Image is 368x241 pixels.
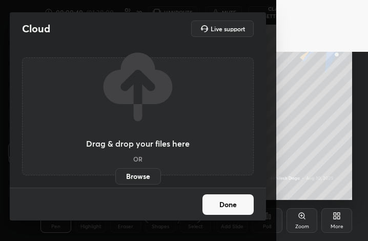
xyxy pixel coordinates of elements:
[86,139,190,148] h3: Drag & drop your files here
[133,156,142,162] h5: OR
[22,22,50,35] h2: Cloud
[331,224,343,229] div: More
[295,224,309,229] div: Zoom
[202,194,254,215] button: Done
[211,26,245,32] h5: Live support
